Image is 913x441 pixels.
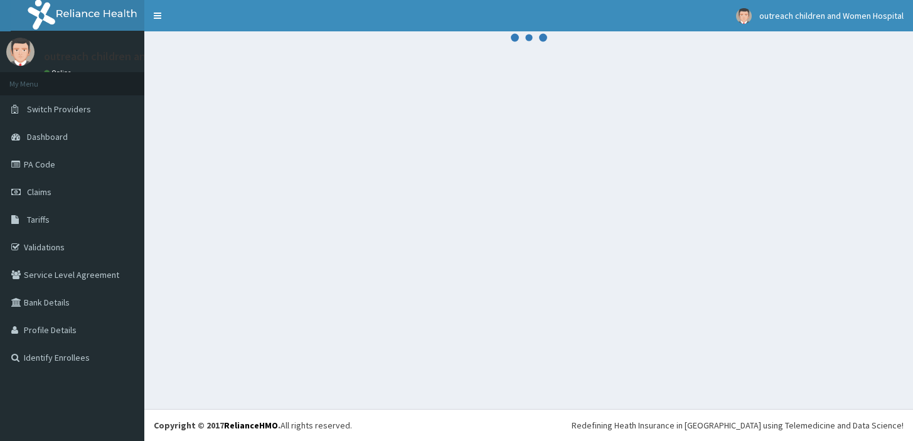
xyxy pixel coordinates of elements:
[144,409,913,441] footer: All rights reserved.
[224,420,278,431] a: RelianceHMO
[44,68,74,77] a: Online
[27,214,50,225] span: Tariffs
[6,38,35,66] img: User Image
[510,19,548,56] svg: audio-loading
[572,419,904,432] div: Redefining Heath Insurance in [GEOGRAPHIC_DATA] using Telemedicine and Data Science!
[736,8,752,24] img: User Image
[27,104,91,115] span: Switch Providers
[27,186,51,198] span: Claims
[759,10,904,21] span: outreach children and Women Hospital
[44,51,235,62] p: outreach children and Women Hospital
[27,131,68,142] span: Dashboard
[154,420,280,431] strong: Copyright © 2017 .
